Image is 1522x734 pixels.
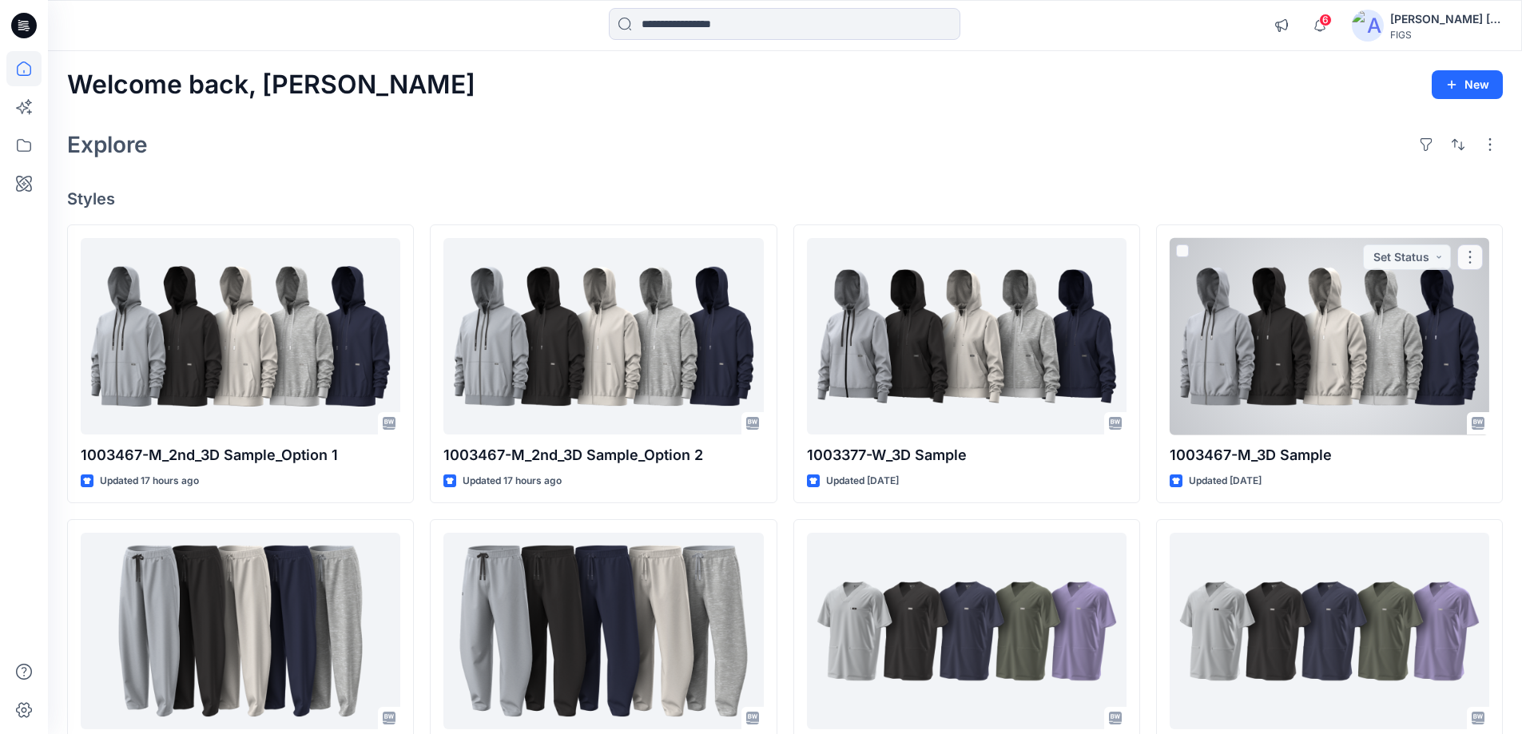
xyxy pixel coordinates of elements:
[1189,473,1262,490] p: Updated [DATE]
[67,189,1503,208] h4: Styles
[1170,444,1489,466] p: 1003467-M_3D Sample
[81,533,400,730] a: 1003378- W_3D_Sample
[67,132,148,157] h2: Explore
[1319,14,1332,26] span: 6
[1390,29,1502,41] div: FIGS
[443,444,763,466] p: 1003467-M_2nd_3D Sample_Option 2
[443,533,763,730] a: 1003380-M_3D_Sample
[1170,533,1489,730] a: 1003304-M_3D_Sample_OPB
[1170,238,1489,435] a: 1003467-M_3D Sample
[1352,10,1384,42] img: avatar
[81,444,400,466] p: 1003467-M_2nd_3D Sample_Option 1
[1390,10,1502,29] div: [PERSON_NAME] [PERSON_NAME]
[81,238,400,435] a: 1003467-M_2nd_3D Sample_Option 1
[807,533,1127,730] a: 1003304-M_3D_Sample_OPC
[463,473,562,490] p: Updated 17 hours ago
[443,238,763,435] a: 1003467-M_2nd_3D Sample_Option 2
[100,473,199,490] p: Updated 17 hours ago
[807,444,1127,466] p: 1003377-W_3D Sample
[67,70,475,100] h2: Welcome back, [PERSON_NAME]
[826,473,899,490] p: Updated [DATE]
[807,238,1127,435] a: 1003377-W_3D Sample
[1432,70,1503,99] button: New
